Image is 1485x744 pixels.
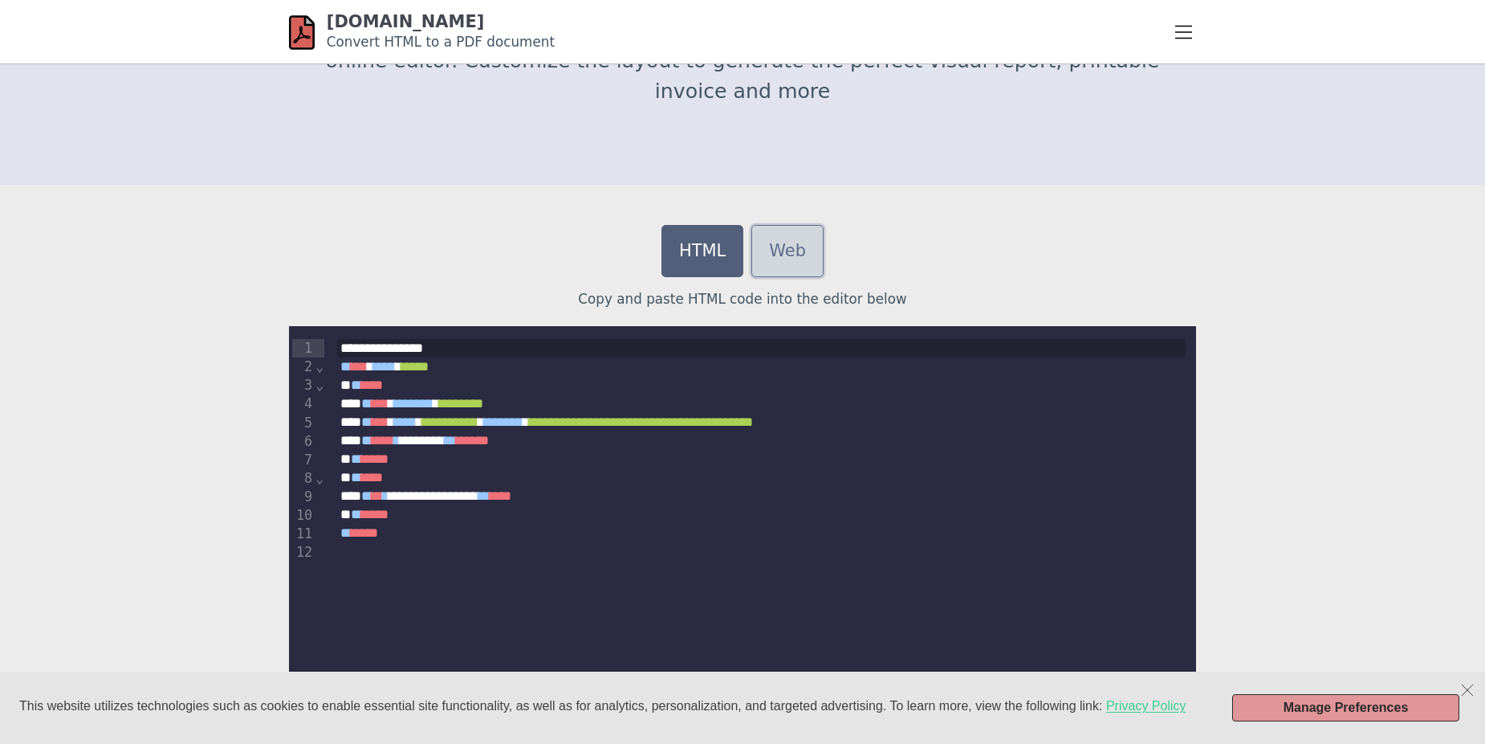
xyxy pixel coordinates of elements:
div: 5 [292,414,315,432]
div: 8 [292,469,315,488]
span: Fold line [315,470,324,486]
img: html-pdf.net [289,14,315,51]
div: 4 [292,394,315,413]
p: Copy and paste HTML code into the editor below [289,289,1196,309]
a: Web [751,225,824,277]
div: 6 [292,432,315,451]
div: 1 [292,339,315,358]
div: 7 [292,451,315,469]
small: Convert HTML to a PDF document [327,34,555,50]
a: [DOMAIN_NAME] [327,12,485,31]
div: 9 [292,488,315,506]
span: This website utilizes technologies such as cookies to enable essential site functionality, as wel... [19,699,1106,713]
div: 2 [292,358,315,376]
a: Privacy Policy [1106,698,1186,714]
span: Fold line [315,358,324,374]
div: 3 [292,376,315,394]
div: 10 [292,506,315,525]
a: HTML [661,225,743,277]
div: 11 [292,525,315,543]
span: Fold line [315,377,324,393]
button: Manage Preferences [1232,694,1459,722]
div: 12 [292,543,315,562]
